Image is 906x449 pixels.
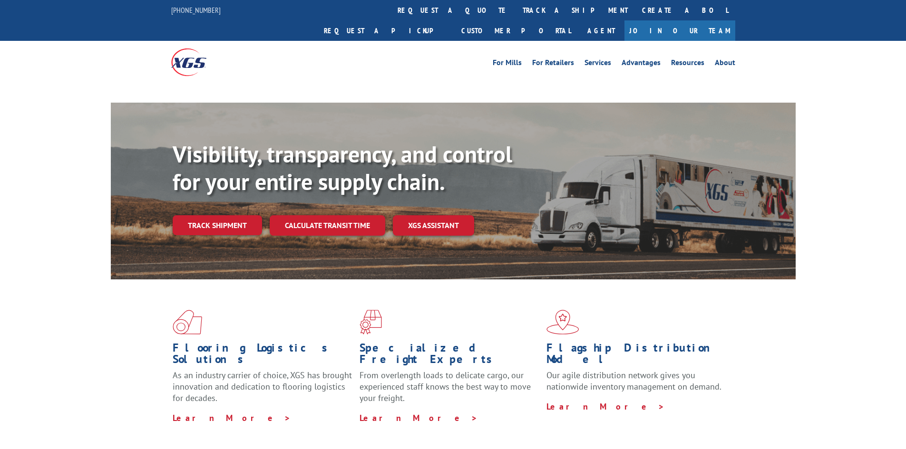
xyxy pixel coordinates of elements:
span: Our agile distribution network gives you nationwide inventory management on demand. [546,370,721,392]
a: Learn More > [546,401,665,412]
a: Join Our Team [624,20,735,41]
a: Learn More > [360,412,478,423]
img: xgs-icon-focused-on-flooring-red [360,310,382,334]
b: Visibility, transparency, and control for your entire supply chain. [173,139,512,196]
a: Advantages [622,59,661,69]
h1: Flagship Distribution Model [546,342,726,370]
a: Agent [578,20,624,41]
a: For Retailers [532,59,574,69]
a: Track shipment [173,215,262,235]
p: From overlength loads to delicate cargo, our experienced staff knows the best way to move your fr... [360,370,539,412]
a: Request a pickup [317,20,454,41]
a: Resources [671,59,704,69]
h1: Flooring Logistics Solutions [173,342,352,370]
a: Learn More > [173,412,291,423]
a: For Mills [493,59,522,69]
h1: Specialized Freight Experts [360,342,539,370]
img: xgs-icon-total-supply-chain-intelligence-red [173,310,202,334]
a: About [715,59,735,69]
span: As an industry carrier of choice, XGS has brought innovation and dedication to flooring logistics... [173,370,352,403]
a: XGS ASSISTANT [393,215,474,236]
a: [PHONE_NUMBER] [171,5,221,15]
a: Services [585,59,611,69]
a: Calculate transit time [270,215,385,236]
a: Customer Portal [454,20,578,41]
img: xgs-icon-flagship-distribution-model-red [546,310,579,334]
